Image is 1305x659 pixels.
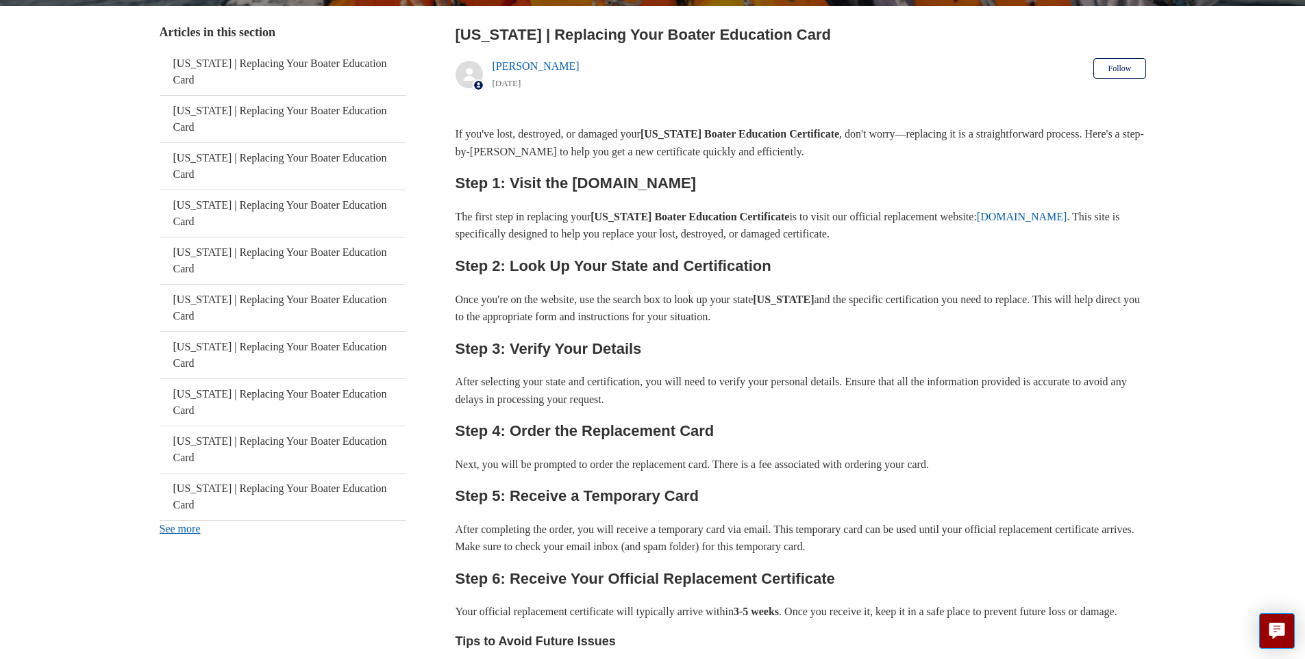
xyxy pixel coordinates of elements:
p: Once you're on the website, use the search box to look up your state and the specific certificati... [456,291,1146,326]
p: After completing the order, you will receive a temporary card via email. This temporary card can ... [456,521,1146,556]
p: Your official replacement certificate will typically arrive within . Once you receive it, keep it... [456,603,1146,621]
a: [DOMAIN_NAME] [977,211,1067,222]
a: [US_STATE] | Replacing Your Boater Education Card [160,96,406,142]
h2: Step 5: Receive a Temporary Card [456,484,1146,508]
a: [US_STATE] | Replacing Your Boater Education Card [160,237,406,284]
a: [US_STATE] | Replacing Your Boater Education Card [160,190,406,237]
h2: Step 3: Verify Your Details [456,337,1146,361]
span: Articles in this section [160,25,275,39]
a: [US_STATE] | Replacing Your Boater Education Card [160,379,406,426]
p: If you've lost, destroyed, or damaged your , don't worry—replacing it is a straightforward proces... [456,125,1146,160]
a: [US_STATE] | Replacing Your Boater Education Card [160,426,406,473]
strong: [US_STATE] Boater Education Certificate [591,211,789,222]
button: Follow Article [1093,58,1145,79]
strong: [US_STATE] [753,294,814,305]
a: [US_STATE] | Replacing Your Boater Education Card [160,143,406,190]
h2: Step 6: Receive Your Official Replacement Certificate [456,567,1146,591]
a: [US_STATE] | Replacing Your Boater Education Card [160,49,406,95]
a: [US_STATE] | Replacing Your Boater Education Card [160,474,406,520]
time: 05/22/2024, 11:39 [493,78,521,88]
p: After selecting your state and certification, you will need to verify your personal details. Ensu... [456,373,1146,408]
a: See more [160,523,201,534]
strong: 3-5 weeks [734,606,779,617]
h3: Tips to Avoid Future Issues [456,632,1146,651]
h2: Step 4: Order the Replacement Card [456,419,1146,443]
button: Live chat [1259,613,1295,649]
h2: Step 2: Look Up Your State and Certification [456,254,1146,278]
p: Next, you will be prompted to order the replacement card. There is a fee associated with ordering... [456,456,1146,474]
a: [PERSON_NAME] [493,60,580,72]
p: The first step in replacing your is to visit our official replacement website: . This site is spe... [456,208,1146,243]
a: [US_STATE] | Replacing Your Boater Education Card [160,285,406,331]
h2: North Carolina | Replacing Your Boater Education Card [456,23,1146,46]
h2: Step 1: Visit the [DOMAIN_NAME] [456,171,1146,195]
a: [US_STATE] | Replacing Your Boater Education Card [160,332,406,378]
strong: [US_STATE] Boater Education Certificate [641,128,839,140]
